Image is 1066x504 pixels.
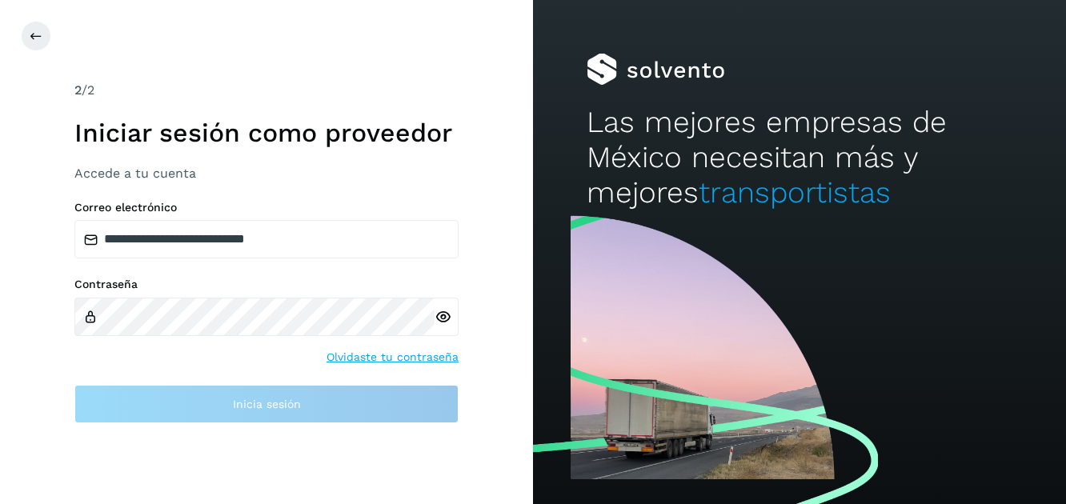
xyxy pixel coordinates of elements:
[74,166,459,181] h3: Accede a tu cuenta
[74,201,459,214] label: Correo electrónico
[327,349,459,366] a: Olvidaste tu contraseña
[74,278,459,291] label: Contraseña
[74,118,459,148] h1: Iniciar sesión como proveedor
[74,82,82,98] span: 2
[587,105,1013,211] h2: Las mejores empresas de México necesitan más y mejores
[233,398,301,410] span: Inicia sesión
[74,81,459,100] div: /2
[74,385,459,423] button: Inicia sesión
[699,175,891,210] span: transportistas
